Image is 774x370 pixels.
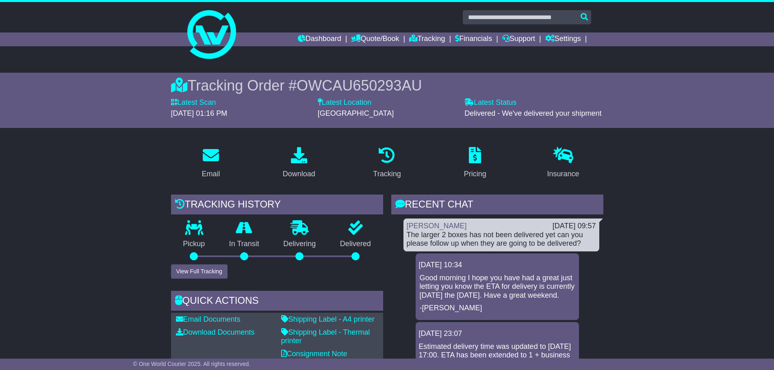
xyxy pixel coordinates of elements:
a: Consignment Note [281,350,347,358]
a: Financials [455,32,492,46]
div: Email [202,169,220,180]
a: Insurance [542,144,585,182]
div: Quick Actions [171,291,383,313]
div: RECENT CHAT [391,195,603,216]
a: Shipping Label - Thermal printer [281,328,370,345]
p: In Transit [217,240,271,249]
p: Pickup [171,240,217,249]
span: © One World Courier 2025. All rights reserved. [133,361,251,367]
p: -[PERSON_NAME] [420,304,575,313]
label: Latest Scan [171,98,216,107]
div: [DATE] 10:34 [419,261,576,270]
a: Pricing [459,144,492,182]
a: Support [502,32,535,46]
p: Delivered [328,240,383,249]
div: Estimated delivery time was updated to [DATE] 17:00. ETA has been extended to 1 + business day.. [419,342,576,369]
a: Settings [545,32,581,46]
label: Latest Status [464,98,516,107]
a: Email [196,144,225,182]
div: Download [283,169,315,180]
div: The larger 2 boxes has not been delivered yet can you please follow up when they are going to be ... [407,231,596,248]
div: [DATE] 09:57 [553,222,596,231]
a: Quote/Book [351,32,399,46]
a: Tracking [409,32,445,46]
a: Download Documents [176,328,255,336]
a: Download [278,144,321,182]
div: [DATE] 23:07 [419,329,576,338]
div: Insurance [547,169,579,180]
a: [PERSON_NAME] [407,222,467,230]
button: View Full Tracking [171,264,228,279]
span: OWCAU650293AU [297,77,422,94]
a: Tracking [368,144,406,182]
span: Delivered - We've delivered your shipment [464,109,601,117]
p: Delivering [271,240,328,249]
label: Latest Location [318,98,371,107]
div: Tracking history [171,195,383,216]
p: Good morning I hope you have had a great just letting you know the ETA for delivery is currently ... [420,274,575,300]
div: Pricing [464,169,486,180]
div: Tracking [373,169,401,180]
span: [GEOGRAPHIC_DATA] [318,109,394,117]
a: Email Documents [176,315,241,323]
span: [DATE] 01:16 PM [171,109,228,117]
a: Dashboard [298,32,341,46]
a: Shipping Label - A4 printer [281,315,375,323]
div: Tracking Order # [171,77,603,94]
